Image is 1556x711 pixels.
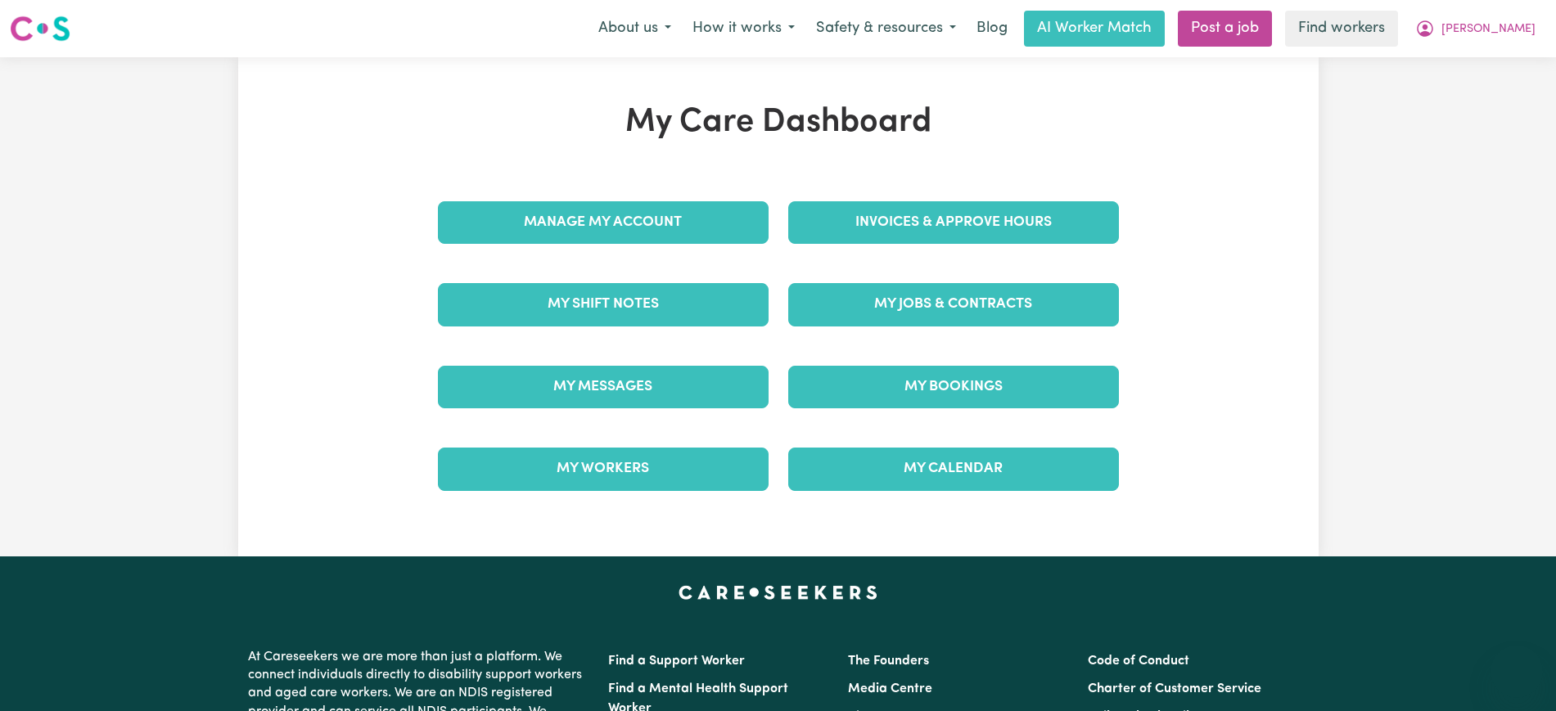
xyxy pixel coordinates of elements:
[10,14,70,43] img: Careseekers logo
[438,201,769,244] a: Manage My Account
[805,11,967,46] button: Safety & resources
[438,283,769,326] a: My Shift Notes
[608,655,745,668] a: Find a Support Worker
[788,283,1119,326] a: My Jobs & Contracts
[438,448,769,490] a: My Workers
[1285,11,1398,47] a: Find workers
[788,366,1119,408] a: My Bookings
[1491,646,1543,698] iframe: Button to launch messaging window
[788,448,1119,490] a: My Calendar
[10,10,70,47] a: Careseekers logo
[438,366,769,408] a: My Messages
[1178,11,1272,47] a: Post a job
[1088,682,1261,695] a: Charter of Customer Service
[848,682,932,695] a: Media Centre
[682,11,805,46] button: How it works
[1441,20,1536,38] span: [PERSON_NAME]
[428,103,1129,142] h1: My Care Dashboard
[679,586,877,599] a: Careseekers home page
[1405,11,1546,46] button: My Account
[848,655,929,668] a: The Founders
[967,11,1017,47] a: Blog
[588,11,682,46] button: About us
[788,201,1119,244] a: Invoices & Approve Hours
[1088,655,1189,668] a: Code of Conduct
[1024,11,1165,47] a: AI Worker Match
